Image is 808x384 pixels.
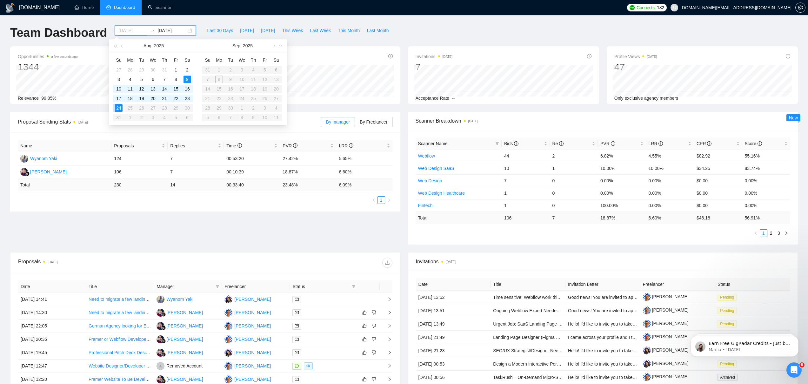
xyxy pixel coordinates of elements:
td: 2025-08-21 [159,94,170,103]
th: Su [113,55,124,65]
a: R[PERSON_NAME] [224,296,271,301]
td: 2025-07-27 [113,65,124,75]
th: Replies [168,140,224,152]
input: Start date [118,27,147,34]
button: dislike [370,322,378,330]
img: gigradar-bm.png [25,172,30,176]
a: setting [795,5,805,10]
a: IZ[PERSON_NAME] [224,363,271,368]
span: CPR [697,141,711,146]
span: like [362,337,367,342]
a: Website Designer/Developer for Campus App Startup (Webflow or Similar) [89,363,235,368]
th: Mo [213,55,225,65]
div: 22 [172,95,180,102]
th: Th [248,55,259,65]
span: [DATE] [261,27,275,34]
a: Professional Pitch Deck Designer for LegalTech Startup [89,350,198,355]
th: Tu [225,55,236,65]
td: 2025-08-17 [113,94,124,103]
span: mail [295,311,299,314]
td: 2025-08-01 [170,65,182,75]
span: Opportunities [18,53,78,60]
img: RH [157,309,164,317]
td: 2025-08-18 [124,94,136,103]
li: 1 [760,229,767,237]
iframe: Intercom notifications message [681,322,808,367]
a: RH[PERSON_NAME] [157,376,203,381]
th: Fr [259,55,270,65]
td: 2025-08-04 [124,75,136,84]
span: filter [494,139,500,148]
button: like [361,335,368,343]
a: Fintech [418,203,433,208]
iframe: Intercom live chat [786,362,802,378]
div: 4 [126,76,134,83]
div: 2 [184,66,191,74]
img: R [224,295,232,303]
button: Last 30 Days [204,25,237,36]
input: End date [157,27,186,34]
td: 2025-08-13 [147,84,159,94]
img: gigradar-bm.png [161,326,166,330]
td: 2025-08-06 [147,75,159,84]
a: [PERSON_NAME] [643,361,689,366]
button: dislike [370,349,378,356]
td: 2025-08-10 [113,84,124,94]
span: like [362,323,367,328]
img: RH [157,375,164,383]
td: 2025-08-16 [182,84,193,94]
div: 28 [126,66,134,74]
div: [PERSON_NAME] [166,336,203,343]
span: mail [295,297,299,301]
span: Profile Views [614,53,657,60]
span: Acceptance Rate [416,96,450,101]
span: Last 30 Days [207,27,233,34]
h1: Team Dashboard [10,25,107,40]
button: This Month [334,25,363,36]
button: Last Week [306,25,334,36]
a: Web Design [418,178,442,183]
a: [PERSON_NAME] [643,321,689,326]
span: like [362,310,367,315]
div: [PERSON_NAME] [234,376,271,383]
span: dislike [372,310,376,315]
span: -- [452,96,455,101]
div: message notification from Mariia, 1w ago. Earn Free GigRadar Credits - Just by Sharing Your Story... [10,13,117,34]
time: [DATE] [443,55,452,58]
img: c1HiYZJLYaSzooXHOeWCz3hTd5Ht9aZYjlyY1rp-klCMEt8U_S66z40Q882I276L5Y [643,333,651,341]
span: filter [216,285,219,288]
img: WY [20,155,28,163]
span: user [672,5,677,10]
div: [PERSON_NAME] [234,336,271,343]
td: 2025-08-02 [182,65,193,75]
button: [DATE] [237,25,257,36]
div: 27 [115,66,123,74]
span: filter [351,282,357,291]
span: Connects: [637,4,656,11]
div: 7 [416,61,453,73]
time: [DATE] [78,121,88,124]
span: By manager [326,119,350,125]
a: RH[PERSON_NAME] [20,169,67,174]
a: 1 [378,197,385,204]
span: Only exclusive agency members [614,96,678,101]
div: [PERSON_NAME] [234,296,271,303]
a: SEO/UX Strategist/Designer Needed for Multiple Services Company [493,348,627,353]
div: Wyanom Yaki [166,296,193,303]
span: Time [226,143,242,148]
div: 5 [138,76,145,83]
td: 2025-07-31 [159,65,170,75]
a: RH[PERSON_NAME] [157,310,203,315]
span: Scanner Name [418,141,448,146]
img: c1HiYZJLYaSzooXHOeWCz3hTd5Ht9aZYjlyY1rp-klCMEt8U_S66z40Q882I276L5Y [643,320,651,328]
span: left [754,231,758,235]
div: [PERSON_NAME] [234,309,271,316]
a: [PERSON_NAME] [643,334,689,339]
a: RH[PERSON_NAME] [157,336,203,341]
button: dislike [370,335,378,343]
span: mail [295,351,299,354]
span: to [150,28,155,33]
div: 47 [614,61,657,73]
a: German Agency looking for EXPERIENCED Webflow Developer – Ongoing Projects [89,323,254,328]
